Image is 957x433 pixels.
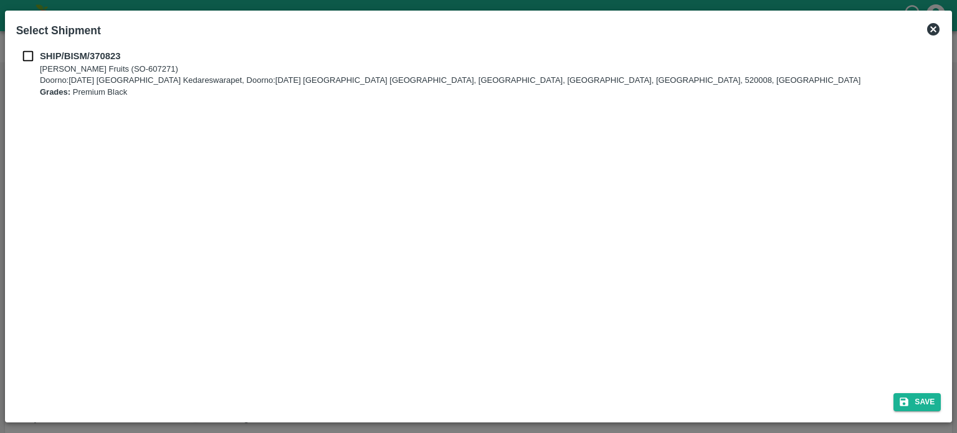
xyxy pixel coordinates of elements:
b: SHIP/BISM/370823 [40,51,121,61]
button: Save [893,393,941,411]
b: Grades: [40,87,70,97]
b: Select Shipment [16,24,101,37]
p: Doorno:[DATE] [GEOGRAPHIC_DATA] Kedareswarapet, Doorno:[DATE] [GEOGRAPHIC_DATA] [GEOGRAPHIC_DATA]... [40,75,860,87]
p: [PERSON_NAME] Fruits (SO-607271) [40,64,860,75]
p: Premium Black [40,87,860,98]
